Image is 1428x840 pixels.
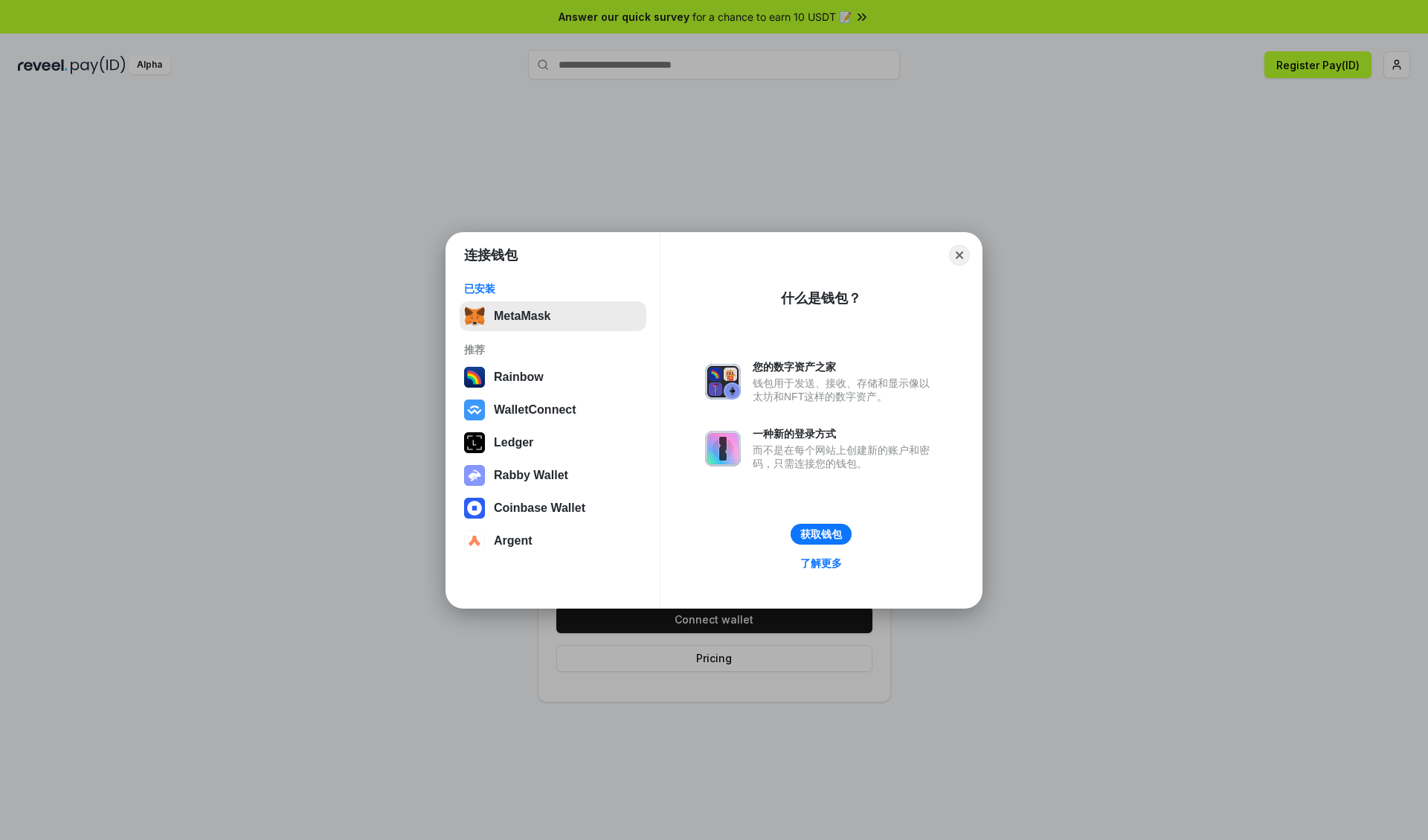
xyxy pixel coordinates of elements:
[791,554,851,573] a: 了解更多
[460,428,646,458] button: Ledger
[464,367,485,388] img: svg+xml,%3Csvg%20width%3D%22120%22%20height%3D%22120%22%20viewBox%3D%220%200%20120%20120%22%20fil...
[464,246,518,264] h1: 连接钱包
[464,306,485,327] img: svg+xml,%3Csvg%20fill%3D%22none%22%20height%3D%2233%22%20viewBox%3D%220%200%2035%2033%22%20width%...
[460,301,646,331] button: MetaMask
[460,362,646,392] button: Rainbow
[494,310,550,323] div: MetaMask
[464,465,485,486] img: svg+xml,%3Csvg%20xmlns%3D%22http%3A%2F%2Fwww.w3.org%2F2000%2Fsvg%22%20fill%3D%22none%22%20viewBox...
[494,403,576,417] div: WalletConnect
[494,371,544,384] div: Rainbow
[464,498,485,519] img: svg+xml,%3Csvg%20width%3D%2228%22%20height%3D%2228%22%20viewBox%3D%220%200%2028%2028%22%20fill%3D...
[494,534,533,548] div: Argent
[800,557,842,570] div: 了解更多
[494,436,533,449] div: Ledger
[464,343,642,356] div: 推荐
[753,360,937,373] div: 您的数字资产之家
[460,395,646,425] button: WalletConnect
[494,469,568,482] div: Rabby Wallet
[949,245,970,266] button: Close
[705,364,741,400] img: svg+xml,%3Csvg%20xmlns%3D%22http%3A%2F%2Fwww.w3.org%2F2000%2Fsvg%22%20fill%3D%22none%22%20viewBox...
[800,528,842,541] div: 获取钱包
[753,443,937,470] div: 而不是在每个网站上创建新的账户和密码，只需连接您的钱包。
[460,461,646,490] button: Rabby Wallet
[781,289,861,307] div: 什么是钱包？
[494,501,585,515] div: Coinbase Wallet
[753,427,937,440] div: 一种新的登录方式
[705,431,741,467] img: svg+xml,%3Csvg%20xmlns%3D%22http%3A%2F%2Fwww.w3.org%2F2000%2Fsvg%22%20fill%3D%22none%22%20viewBox...
[460,493,646,523] button: Coinbase Wallet
[464,530,485,551] img: svg+xml,%3Csvg%20width%3D%2228%22%20height%3D%2228%22%20viewBox%3D%220%200%2028%2028%22%20fill%3D...
[464,400,485,420] img: svg+xml,%3Csvg%20width%3D%2228%22%20height%3D%2228%22%20viewBox%3D%220%200%2028%2028%22%20fill%3D...
[464,282,642,295] div: 已安装
[791,524,852,545] button: 获取钱包
[753,376,937,403] div: 钱包用于发送、接收、存储和显示像以太坊和NFT这样的数字资产。
[460,526,646,556] button: Argent
[464,432,485,453] img: svg+xml,%3Csvg%20xmlns%3D%22http%3A%2F%2Fwww.w3.org%2F2000%2Fsvg%22%20width%3D%2228%22%20height%3...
